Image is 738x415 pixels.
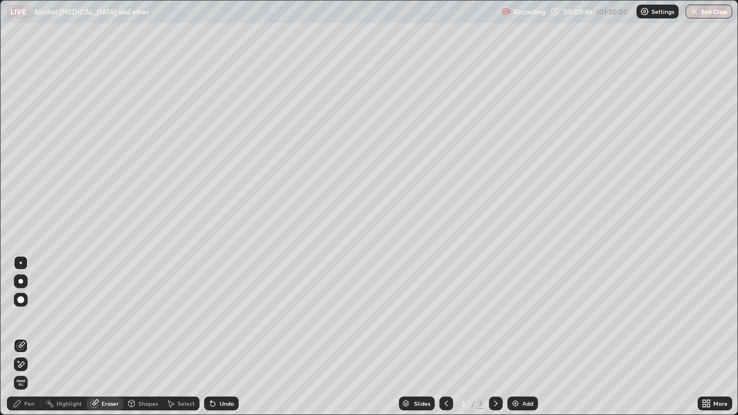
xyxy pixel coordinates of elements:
p: Recording [513,7,545,16]
div: Pen [24,401,35,406]
img: end-class-cross [690,7,699,16]
p: LIVE [10,7,26,16]
img: recording.375f2c34.svg [502,7,511,16]
div: Add [522,401,533,406]
div: Slides [414,401,430,406]
span: Erase all [14,379,27,386]
div: Highlight [57,401,82,406]
p: Alcohol [MEDICAL_DATA] and ether [34,7,149,16]
div: Eraser [101,401,119,406]
div: 3 [458,400,469,407]
div: / [472,400,475,407]
img: add-slide-button [511,399,520,408]
div: Shapes [138,401,158,406]
div: Undo [220,401,234,406]
div: More [713,401,728,406]
button: End Class [686,5,732,18]
img: class-settings-icons [640,7,649,16]
p: Settings [652,9,674,14]
div: 3 [477,398,484,409]
div: Select [178,401,195,406]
